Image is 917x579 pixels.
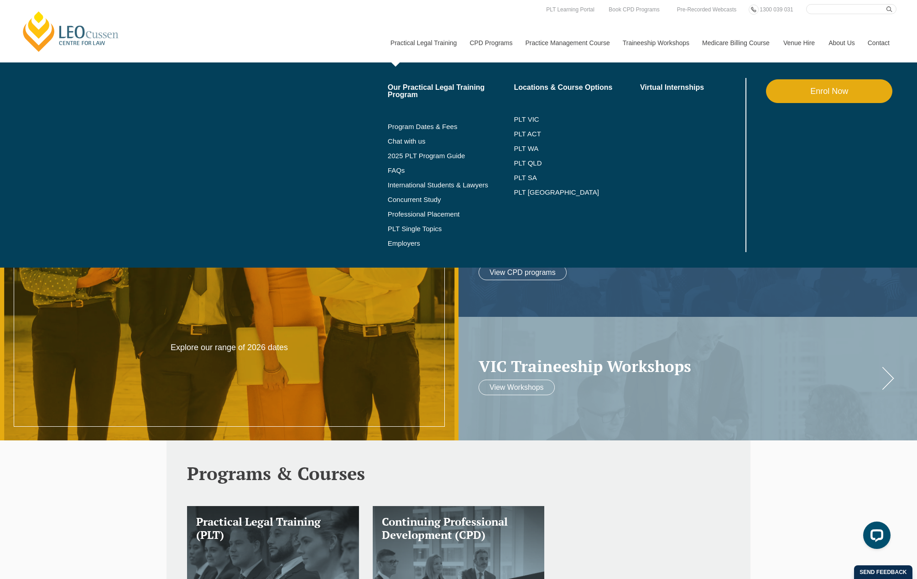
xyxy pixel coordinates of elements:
a: Medicare Billing Course [695,23,776,62]
a: PLT ACT [514,130,640,138]
a: Our Practical Legal Training Program [388,84,514,98]
a: PLT [GEOGRAPHIC_DATA] [514,189,640,196]
a: International Students & Lawyers [388,181,514,189]
a: PLT WA [514,145,617,152]
a: PLT VIC [514,116,640,123]
a: View Workshops [479,379,555,395]
a: Pre-Recorded Webcasts [675,5,739,15]
a: Concurrent Study [388,196,514,203]
a: 2025 PLT Program Guide [388,152,491,160]
a: [PERSON_NAME] Centre for Law [21,10,121,53]
a: About Us [822,23,861,62]
a: Practice Management Course [519,23,616,62]
span: 1300 039 031 [760,6,793,13]
h3: Practical Legal Training (PLT) [196,515,350,542]
a: Professional Placement [388,211,514,218]
a: PLT SA [514,174,640,181]
h3: Continuing Professional Development (CPD) [382,515,536,542]
iframe: LiveChat chat widget [856,518,894,556]
a: Program Dates & Fees [388,123,514,130]
a: Enrol Now [766,79,892,103]
a: Traineeship Workshops [616,23,695,62]
a: PLT QLD [514,160,640,167]
h2: Programs & Courses [187,463,730,483]
a: 1300 039 031 [757,5,795,15]
a: CPD Programs [463,23,518,62]
a: PLT Single Topics [388,225,514,233]
a: Locations & Course Options [514,84,640,91]
a: VIC Traineeship Workshops [479,357,879,375]
a: PLT Learning Portal [544,5,597,15]
a: Employers [388,240,514,247]
a: FAQs [388,167,514,174]
a: Practical Legal Training [384,23,463,62]
a: Venue Hire [776,23,822,62]
a: Virtual Internships [640,84,744,91]
a: Contact [861,23,896,62]
a: Book CPD Programs [606,5,662,15]
p: Explore our range of 2026 dates [138,342,321,353]
a: Chat with us [388,138,514,145]
a: View CPD programs [479,264,567,280]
